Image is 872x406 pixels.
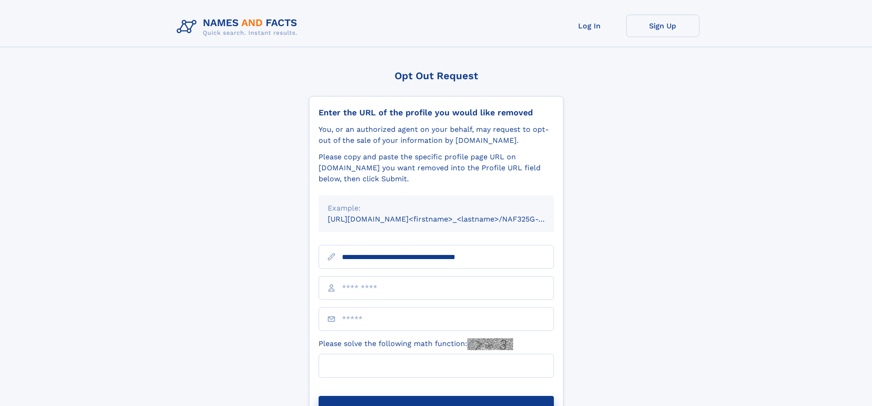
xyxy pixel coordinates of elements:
div: Enter the URL of the profile you would like removed [319,108,554,118]
small: [URL][DOMAIN_NAME]<firstname>_<lastname>/NAF325G-xxxxxxxx [328,215,571,223]
div: Example: [328,203,545,214]
img: Logo Names and Facts [173,15,305,39]
a: Sign Up [626,15,699,37]
div: Please copy and paste the specific profile page URL on [DOMAIN_NAME] you want removed into the Pr... [319,152,554,184]
a: Log In [553,15,626,37]
div: You, or an authorized agent on your behalf, may request to opt-out of the sale of your informatio... [319,124,554,146]
div: Opt Out Request [309,70,563,81]
label: Please solve the following math function: [319,338,513,350]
